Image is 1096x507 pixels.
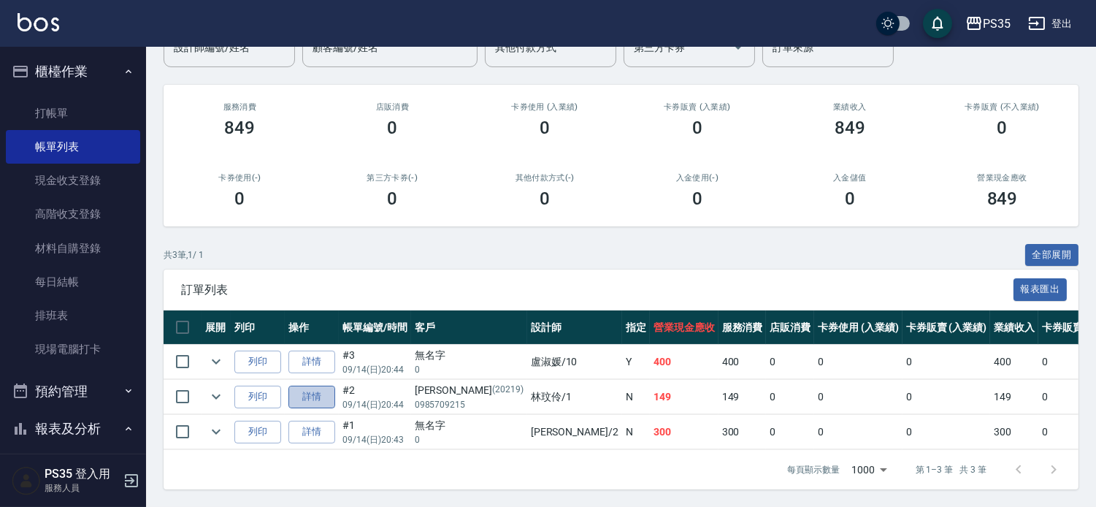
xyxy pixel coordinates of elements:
[205,351,227,373] button: expand row
[997,118,1008,138] h3: 0
[6,197,140,231] a: 高階收支登錄
[903,310,991,345] th: 卡券販賣 (入業績)
[342,363,407,376] p: 09/14 (日) 20:44
[1025,244,1079,267] button: 全部展開
[1013,282,1068,296] a: 報表匯出
[205,421,227,443] button: expand row
[650,380,718,414] td: 149
[18,13,59,31] img: Logo
[181,283,1013,297] span: 訂單列表
[288,351,335,373] a: 詳情
[288,421,335,443] a: 詳情
[6,164,140,197] a: 現金收支登錄
[285,310,339,345] th: 操作
[6,454,140,487] a: 報表目錄
[334,173,451,183] h2: 第三方卡券(-)
[622,345,650,379] td: Y
[6,332,140,366] a: 現場電腦打卡
[492,383,524,398] p: (20219)
[415,363,524,376] p: 0
[718,415,767,449] td: 300
[943,173,1061,183] h2: 營業現金應收
[903,415,991,449] td: 0
[916,463,986,476] p: 第 1–3 筆 共 3 筆
[727,36,750,59] button: Open
[6,410,140,448] button: 報表及分析
[622,310,650,345] th: 指定
[45,481,119,495] p: 服務人員
[766,345,814,379] td: 0
[622,415,650,449] td: N
[181,102,299,112] h3: 服務消費
[540,118,550,138] h3: 0
[411,310,527,345] th: 客戶
[527,415,622,449] td: [PERSON_NAME] /2
[415,348,524,363] div: 無名字
[766,310,814,345] th: 店販消費
[791,102,908,112] h2: 業績收入
[164,248,204,262] p: 共 3 筆, 1 / 1
[903,380,991,414] td: 0
[387,118,397,138] h3: 0
[181,173,299,183] h2: 卡券使用(-)
[527,380,622,414] td: 林玟伶 /1
[766,380,814,414] td: 0
[339,345,411,379] td: #3
[990,380,1038,414] td: 149
[846,450,892,489] div: 1000
[990,310,1038,345] th: 業績收入
[943,102,1061,112] h2: 卡券販賣 (不入業績)
[638,102,756,112] h2: 卡券販賣 (入業績)
[638,173,756,183] h2: 入金使用(-)
[342,433,407,446] p: 09/14 (日) 20:43
[650,415,718,449] td: 300
[415,433,524,446] p: 0
[791,173,908,183] h2: 入金儲值
[814,415,903,449] td: 0
[990,345,1038,379] td: 400
[692,118,702,138] h3: 0
[766,415,814,449] td: 0
[234,386,281,408] button: 列印
[205,386,227,408] button: expand row
[6,265,140,299] a: 每日結帳
[1022,10,1078,37] button: 登出
[814,310,903,345] th: 卡券使用 (入業績)
[12,466,41,495] img: Person
[6,373,140,411] button: 預約管理
[6,130,140,164] a: 帳單列表
[540,188,550,209] h3: 0
[334,102,451,112] h2: 店販消費
[6,232,140,265] a: 材料自購登錄
[231,310,285,345] th: 列印
[814,345,903,379] td: 0
[202,310,231,345] th: 展開
[983,15,1011,33] div: PS35
[486,173,604,183] h2: 其他付款方式(-)
[718,380,767,414] td: 149
[845,188,855,209] h3: 0
[339,380,411,414] td: #2
[234,188,245,209] h3: 0
[415,398,524,411] p: 0985709215
[342,398,407,411] p: 09/14 (日) 20:44
[959,9,1016,39] button: PS35
[650,310,718,345] th: 營業現金應收
[415,383,524,398] div: [PERSON_NAME]
[718,345,767,379] td: 400
[692,188,702,209] h3: 0
[622,380,650,414] td: N
[234,421,281,443] button: 列印
[650,345,718,379] td: 400
[787,463,840,476] p: 每頁顯示數量
[903,345,991,379] td: 0
[234,351,281,373] button: 列印
[990,415,1038,449] td: 300
[415,418,524,433] div: 無名字
[718,310,767,345] th: 服務消費
[987,188,1018,209] h3: 849
[814,380,903,414] td: 0
[486,102,604,112] h2: 卡券使用 (入業績)
[923,9,952,38] button: save
[387,188,397,209] h3: 0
